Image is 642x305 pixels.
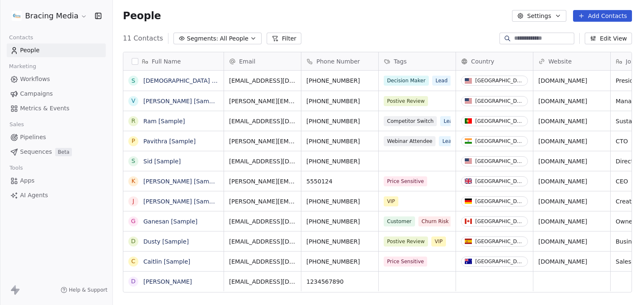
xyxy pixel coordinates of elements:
[475,138,524,144] div: [GEOGRAPHIC_DATA]
[239,57,255,66] span: Email
[132,157,135,165] div: S
[585,33,632,44] button: Edit View
[7,72,106,86] a: Workflows
[306,97,373,105] span: [PHONE_NUMBER]
[7,102,106,115] a: Metrics & Events
[573,10,632,22] button: Add Contacts
[418,216,452,226] span: Churn Risk
[306,277,373,286] span: 1234567890
[7,130,106,144] a: Pipelines
[379,52,456,70] div: Tags
[7,145,106,159] a: SequencesBeta
[229,137,296,145] span: [PERSON_NAME][EMAIL_ADDRESS][DOMAIN_NAME]
[440,116,459,126] span: Lead
[538,178,587,185] a: [DOMAIN_NAME]
[538,158,587,165] a: [DOMAIN_NAME]
[143,158,181,165] a: Sid [Sample]
[229,277,296,286] span: [EMAIL_ADDRESS][DOMAIN_NAME]
[306,157,373,165] span: [PHONE_NUMBER]
[7,174,106,188] a: Apps
[306,76,373,85] span: [PHONE_NUMBER]
[20,191,48,200] span: AI Agents
[384,76,429,86] span: Decision Maker
[220,34,248,43] span: All People
[431,236,446,247] span: VIP
[471,57,494,66] span: Country
[131,177,135,186] div: K
[475,219,524,224] div: [GEOGRAPHIC_DATA]
[20,75,50,84] span: Workflows
[131,277,136,286] div: d
[306,217,373,226] span: [PHONE_NUMBER]
[143,238,189,245] a: Dusty [Sample]
[538,218,587,225] a: [DOMAIN_NAME]
[131,237,136,246] div: D
[143,278,192,285] a: [PERSON_NAME]
[456,52,533,70] div: Country
[267,33,301,44] button: Filter
[384,136,436,146] span: Webinar Attendee
[229,257,296,266] span: [EMAIL_ADDRESS][DOMAIN_NAME]
[69,287,107,293] span: Help & Support
[229,76,296,85] span: [EMAIL_ADDRESS][DOMAIN_NAME]
[475,78,524,84] div: [GEOGRAPHIC_DATA]
[512,10,566,22] button: Settings
[384,216,415,226] span: Customer
[538,238,587,245] a: [DOMAIN_NAME]
[384,196,398,206] span: VIP
[20,104,69,113] span: Metrics & Events
[316,57,360,66] span: Phone Number
[25,10,79,21] span: Bracing Media
[229,217,296,226] span: [EMAIL_ADDRESS][DOMAIN_NAME]
[229,237,296,246] span: [EMAIL_ADDRESS][DOMAIN_NAME]
[538,138,587,145] a: [DOMAIN_NAME]
[20,46,40,55] span: People
[7,43,106,57] a: People
[548,57,572,66] span: Website
[384,116,437,126] span: Competitor Switch
[538,198,587,205] a: [DOMAIN_NAME]
[475,98,524,104] div: [GEOGRAPHIC_DATA]
[20,133,46,142] span: Pipelines
[229,97,296,105] span: [PERSON_NAME][EMAIL_ADDRESS][DOMAIN_NAME]
[306,137,373,145] span: [PHONE_NUMBER]
[384,96,428,106] span: Postive Review
[394,57,407,66] span: Tags
[306,237,373,246] span: [PHONE_NUMBER]
[384,257,427,267] span: Price Sensitive
[538,258,587,265] a: [DOMAIN_NAME]
[533,52,610,70] div: Website
[143,138,196,145] a: Pavithra [Sample]
[229,177,296,186] span: [PERSON_NAME][EMAIL_ADDRESS][DOMAIN_NAME]
[475,239,524,244] div: [GEOGRAPHIC_DATA]
[143,77,238,84] a: [DEMOGRAPHIC_DATA] [Sample]
[224,52,301,70] div: Email
[123,10,161,22] span: People
[131,97,135,105] div: V
[7,188,106,202] a: AI Agents
[132,197,134,206] div: J
[187,34,218,43] span: Segments:
[5,31,37,44] span: Contacts
[475,178,524,184] div: [GEOGRAPHIC_DATA]
[143,178,220,185] a: [PERSON_NAME] [Sample]
[301,52,378,70] div: Phone Number
[475,118,524,124] div: [GEOGRAPHIC_DATA]
[5,60,40,73] span: Marketing
[306,177,373,186] span: 5550124
[475,198,524,204] div: [GEOGRAPHIC_DATA]
[384,236,428,247] span: Postive Review
[131,257,135,266] div: C
[538,77,587,84] a: [DOMAIN_NAME]
[475,158,524,164] div: [GEOGRAPHIC_DATA]
[143,118,185,125] a: Ram [Sample]
[143,198,220,205] a: [PERSON_NAME] [Sample]
[123,52,224,70] div: Full Name
[20,147,52,156] span: Sequences
[131,217,136,226] div: G
[143,98,220,104] a: [PERSON_NAME] [Sample]
[132,76,135,85] div: S
[229,157,296,165] span: [EMAIL_ADDRESS][DOMAIN_NAME]
[132,137,135,145] div: P
[432,76,451,86] span: Lead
